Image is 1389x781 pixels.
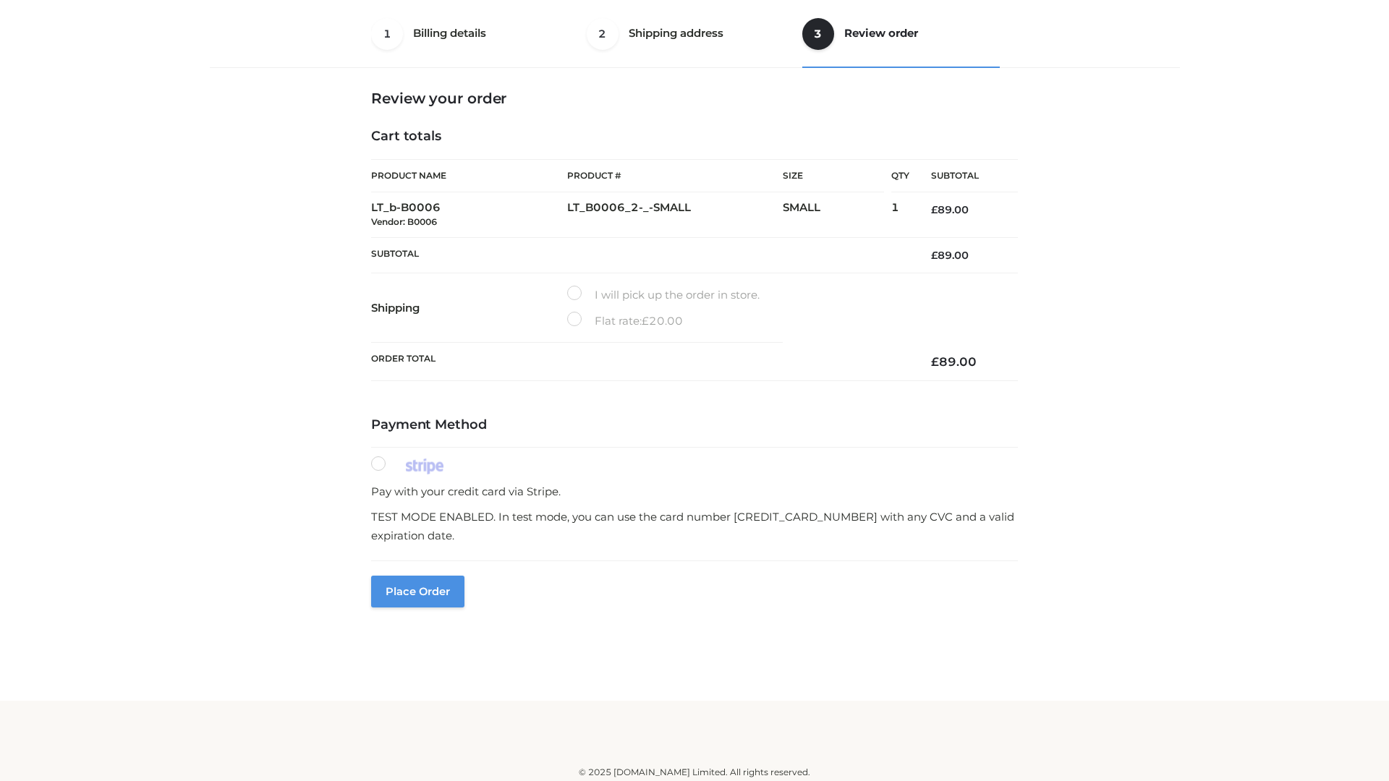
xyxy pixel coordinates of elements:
th: Qty [891,159,909,192]
p: TEST MODE ENABLED. In test mode, you can use the card number [CREDIT_CARD_NUMBER] with any CVC an... [371,508,1018,545]
h3: Review your order [371,90,1018,107]
span: £ [931,203,938,216]
label: I will pick up the order in store. [567,286,760,304]
th: Order Total [371,343,909,381]
th: Product Name [371,159,567,192]
th: Size [783,160,884,192]
th: Subtotal [371,237,909,273]
p: Pay with your credit card via Stripe. [371,482,1018,501]
td: SMALL [783,192,891,238]
th: Shipping [371,273,567,343]
th: Subtotal [909,160,1018,192]
small: Vendor: B0006 [371,216,437,227]
div: © 2025 [DOMAIN_NAME] Limited. All rights reserved. [215,765,1174,780]
bdi: 89.00 [931,354,977,369]
td: LT_B0006_2-_-SMALL [567,192,783,238]
span: £ [931,249,938,262]
th: Product # [567,159,783,192]
span: £ [931,354,939,369]
label: Flat rate: [567,312,683,330]
bdi: 20.00 [642,314,683,328]
td: LT_b-B0006 [371,192,567,238]
bdi: 89.00 [931,249,969,262]
td: 1 [891,192,909,238]
span: £ [642,314,649,328]
h4: Cart totals [371,129,1018,145]
button: Place order [371,576,464,607]
bdi: 89.00 [931,203,969,216]
h4: Payment Method [371,417,1018,433]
